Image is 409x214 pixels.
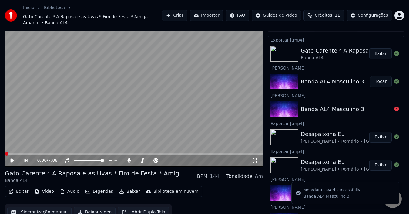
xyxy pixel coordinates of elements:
button: Baixar [117,187,142,196]
div: Biblioteca em nuvem [153,189,199,195]
button: Editar [6,187,31,196]
span: 0:00 [37,158,47,164]
div: [PERSON_NAME] [268,92,404,99]
div: Am [255,173,263,180]
button: Áudio [58,187,82,196]
span: 11 [335,12,340,19]
div: Exportar [.mp4] [268,120,404,127]
div: Metadata saved successfully [303,187,360,193]
div: Desapaixona Eu [301,158,409,166]
div: [PERSON_NAME] • Romário • [GEOGRAPHIC_DATA] [301,138,409,144]
button: Legendas [83,187,116,196]
button: FAQ [226,10,249,21]
button: Exibir [369,132,392,143]
span: Gato Carente * A Raposa e as Uvas * Fim de Festa * Amiga Amante • Banda AL4 [23,14,162,26]
button: Tocar [370,76,392,87]
button: Exibir [369,48,392,59]
img: youka [5,9,17,22]
button: Configurações [347,10,392,21]
div: Gato Carente * A Raposa e as Uvas * Fim de Festa * Amiga Amante [5,169,187,178]
div: Tonalidade [226,173,253,180]
div: Banda AL4 [5,178,187,184]
div: [PERSON_NAME] [268,64,404,71]
div: [PERSON_NAME] [268,203,404,210]
div: BPM [197,173,207,180]
a: Biblioteca [44,5,65,11]
div: 144 [210,173,219,180]
button: Criar [162,10,187,21]
div: Exportar [.mp4] [268,36,404,43]
div: [PERSON_NAME] [268,175,404,183]
button: Créditos11 [303,10,344,21]
span: Créditos [315,12,332,19]
div: [PERSON_NAME] • Romário • [GEOGRAPHIC_DATA] [301,166,409,172]
button: Vídeo [32,187,56,196]
nav: breadcrumb [23,5,162,26]
button: Guides de vídeo [252,10,301,21]
span: 7:08 [48,158,58,164]
div: Desapaixona Eu [301,130,409,138]
div: Configurações [358,12,388,19]
button: Exibir [369,160,392,171]
div: Banda AL4 Masculino 3 [301,105,364,114]
a: Início [23,5,34,11]
div: / [37,158,52,164]
button: Importar [190,10,223,21]
div: Banda AL4 Masculino 3 [303,194,360,199]
div: Exportar [.mp4] [268,148,404,155]
div: Banda AL4 Masculino 3 [301,77,364,86]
